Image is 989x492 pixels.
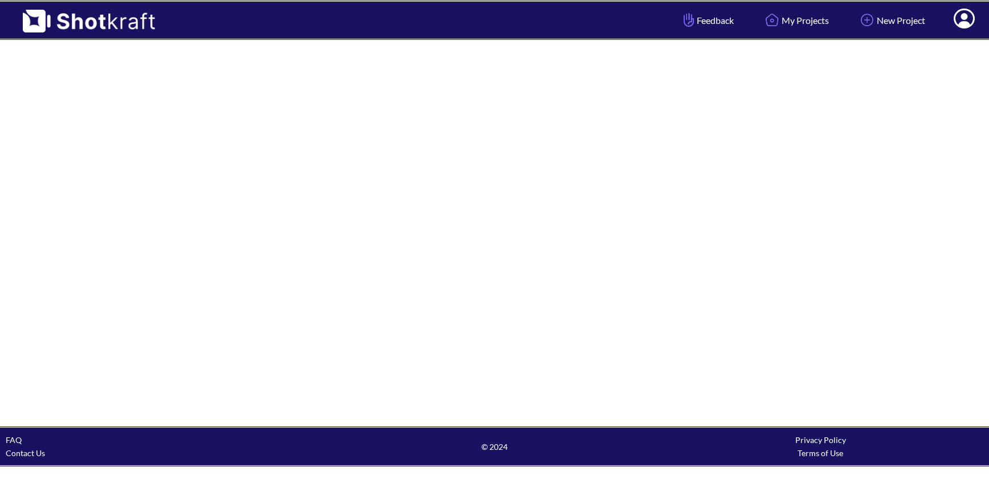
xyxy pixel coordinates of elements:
div: Terms of Use [657,446,983,460]
img: Add Icon [857,10,877,30]
span: © 2024 [332,440,657,453]
a: Contact Us [6,448,45,458]
img: Home Icon [762,10,782,30]
img: Hand Icon [681,10,697,30]
a: My Projects [754,5,837,35]
span: Feedback [681,14,734,27]
a: FAQ [6,435,22,445]
a: New Project [849,5,934,35]
div: Privacy Policy [657,433,983,446]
